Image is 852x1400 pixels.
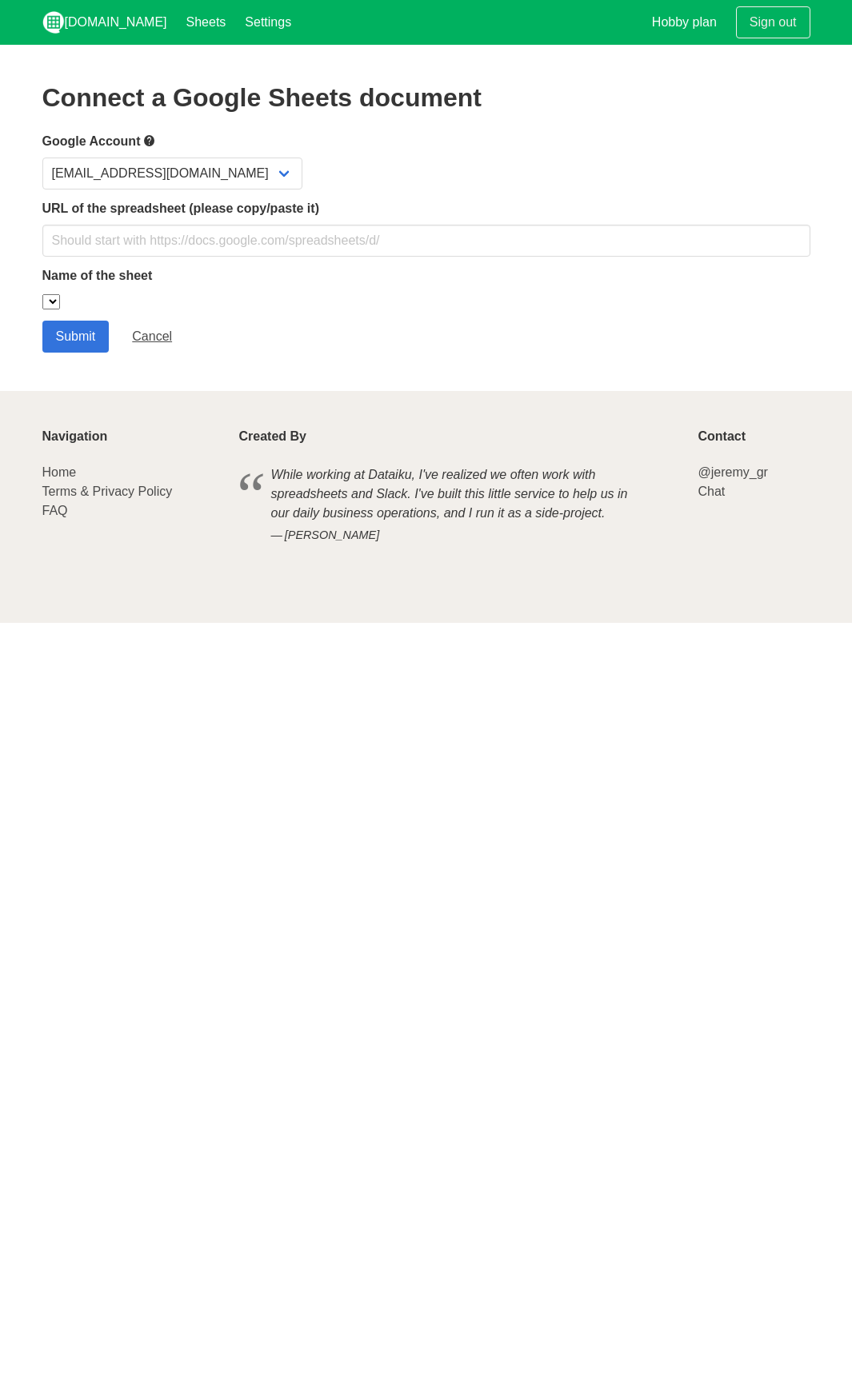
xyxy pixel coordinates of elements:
[42,11,65,34] img: logo_v2_white.png
[736,6,810,38] a: Sign out
[42,485,173,498] a: Terms & Privacy Policy
[42,504,68,517] a: FAQ
[239,429,679,444] p: Created By
[698,485,725,498] a: Chat
[42,83,810,112] h2: Connect a Google Sheets document
[42,131,810,151] label: Google Account
[42,199,810,218] label: URL of the spreadsheet (please copy/paste it)
[42,225,810,257] input: Should start with https://docs.google.com/spreadsheets/d/
[42,321,110,353] input: Submit
[42,465,77,479] a: Home
[42,429,220,444] p: Navigation
[118,321,186,353] a: Cancel
[271,527,647,544] cite: [PERSON_NAME]
[698,429,810,444] p: Contact
[42,266,810,285] label: Name of the sheet
[239,463,679,547] blockquote: While working at Dataiku, I've realized we often work with spreadsheets and Slack. I've built thi...
[698,465,767,479] a: @jeremy_gr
